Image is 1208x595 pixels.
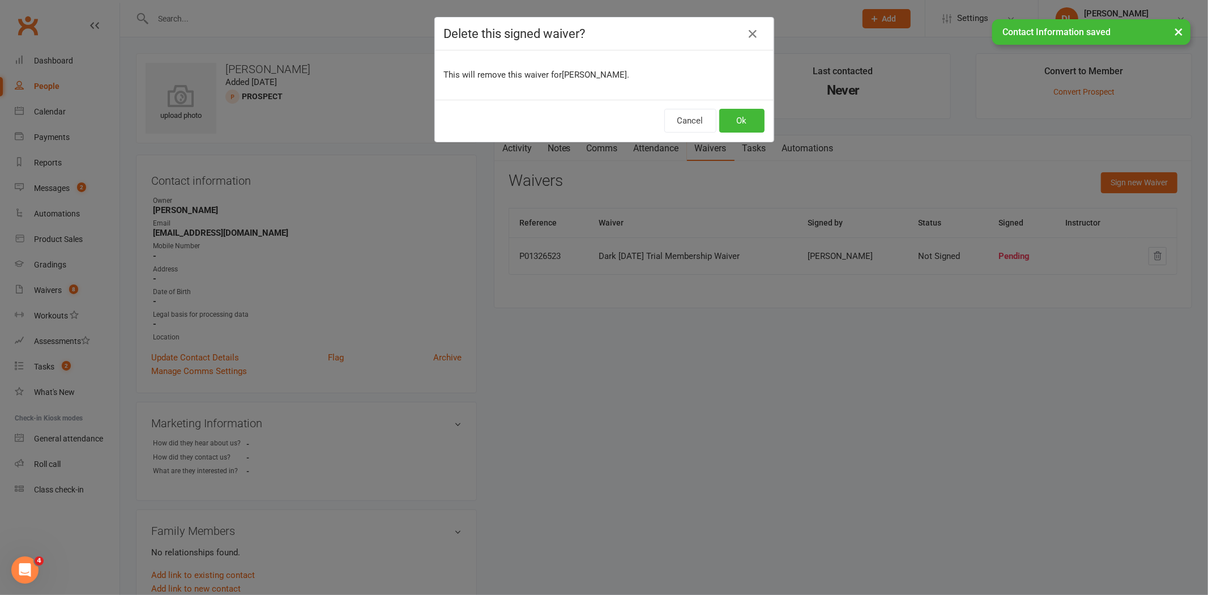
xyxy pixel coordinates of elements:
[719,109,765,133] button: Ok
[11,556,39,584] iframe: Intercom live chat
[1168,19,1189,44] button: ×
[992,19,1190,45] div: Contact Information saved
[35,556,44,566] span: 4
[444,68,765,82] p: This will remove this waiver for [PERSON_NAME] .
[664,109,716,133] button: Cancel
